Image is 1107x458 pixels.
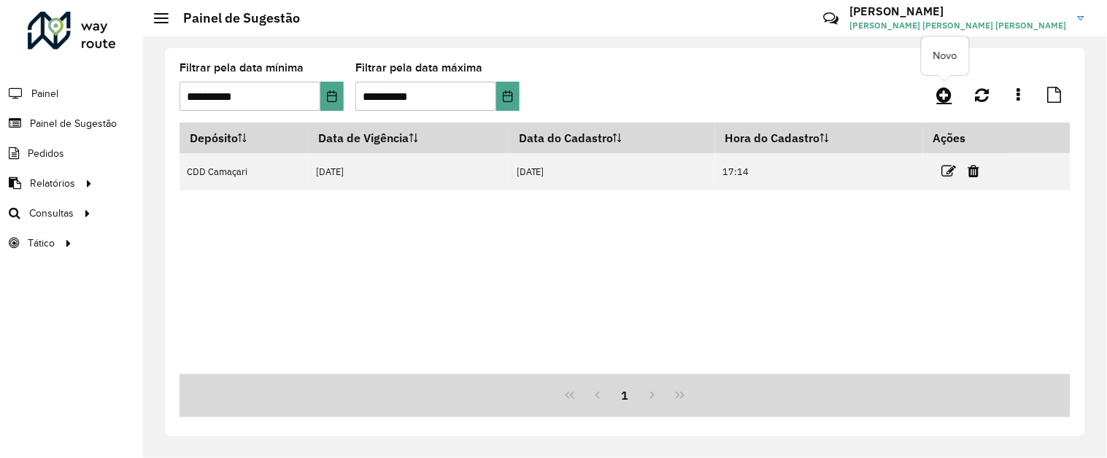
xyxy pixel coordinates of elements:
[509,153,715,190] td: [DATE]
[355,59,482,77] label: Filtrar pela data máxima
[612,381,639,409] button: 1
[320,82,344,111] button: Choose Date
[922,36,969,75] div: Novo
[28,146,64,161] span: Pedidos
[968,161,980,181] a: Excluir
[29,206,74,221] span: Consultas
[923,123,1011,153] th: Ações
[31,86,58,101] span: Painel
[309,123,509,153] th: Data de Vigência
[180,59,304,77] label: Filtrar pela data mínima
[28,236,55,251] span: Tático
[509,123,715,153] th: Data do Cadastro
[942,161,957,181] a: Editar
[496,82,520,111] button: Choose Date
[180,123,309,153] th: Depósito
[309,153,509,190] td: [DATE]
[715,153,922,190] td: 17:14
[169,10,300,26] h2: Painel de Sugestão
[850,4,1067,18] h3: [PERSON_NAME]
[715,123,922,153] th: Hora do Cadastro
[30,176,75,191] span: Relatórios
[815,3,846,34] a: Contato Rápido
[850,19,1067,32] span: [PERSON_NAME] [PERSON_NAME] [PERSON_NAME]
[180,153,309,190] td: CDD Camaçari
[30,116,117,131] span: Painel de Sugestão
